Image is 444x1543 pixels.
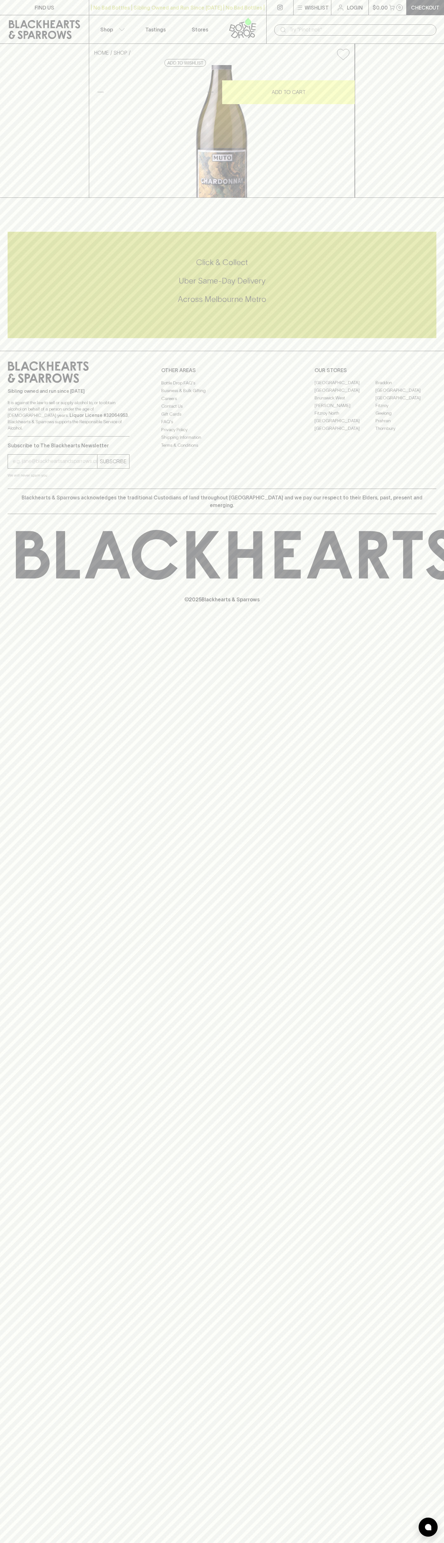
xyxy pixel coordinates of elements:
p: Login [347,4,363,11]
a: Geelong [375,410,436,417]
img: 40939.png [89,65,355,197]
h5: Across Melbourne Metro [8,294,436,304]
button: Add to wishlist [335,46,352,63]
img: bubble-icon [425,1524,431,1530]
p: Blackhearts & Sparrows acknowledges the traditional Custodians of land throughout [GEOGRAPHIC_DAT... [12,494,432,509]
a: [GEOGRAPHIC_DATA] [315,379,375,387]
a: [GEOGRAPHIC_DATA] [375,387,436,394]
p: Subscribe to The Blackhearts Newsletter [8,442,129,449]
a: Contact Us [161,403,283,410]
a: Privacy Policy [161,426,283,433]
h5: Click & Collect [8,257,436,268]
p: 0 [398,6,401,9]
p: FIND US [35,4,54,11]
a: Careers [161,395,283,402]
a: Fitzroy [375,402,436,410]
p: We will never spam you [8,472,129,478]
a: Fitzroy North [315,410,375,417]
a: [GEOGRAPHIC_DATA] [315,417,375,425]
a: Bottle Drop FAQ's [161,379,283,387]
a: [GEOGRAPHIC_DATA] [315,425,375,432]
input: e.g. jane@blackheartsandsparrows.com.au [13,456,97,466]
p: SUBSCRIBE [100,458,127,465]
a: Shipping Information [161,434,283,441]
a: [GEOGRAPHIC_DATA] [375,394,436,402]
p: $0.00 [373,4,388,11]
a: FAQ's [161,418,283,426]
p: ADD TO CART [272,88,306,96]
h5: Uber Same-Day Delivery [8,276,436,286]
p: Checkout [411,4,440,11]
a: Terms & Conditions [161,441,283,449]
p: Shop [100,26,113,33]
p: It is against the law to sell or supply alcohol to, or to obtain alcohol on behalf of a person un... [8,399,129,431]
p: OTHER AREAS [161,366,283,374]
p: Wishlist [305,4,329,11]
p: Stores [192,26,208,33]
a: Braddon [375,379,436,387]
a: Business & Bulk Gifting [161,387,283,395]
a: HOME [94,50,109,56]
p: OUR STORES [315,366,436,374]
a: Brunswick West [315,394,375,402]
a: SHOP [114,50,127,56]
p: Sibling owned and run since [DATE] [8,388,129,394]
a: [GEOGRAPHIC_DATA] [315,387,375,394]
a: Gift Cards [161,410,283,418]
button: Add to wishlist [164,59,206,67]
a: [PERSON_NAME] [315,402,375,410]
a: Thornbury [375,425,436,432]
a: Tastings [133,15,178,43]
button: SUBSCRIBE [97,455,129,468]
p: Tastings [145,26,166,33]
a: Prahran [375,417,436,425]
button: Shop [89,15,134,43]
div: Call to action block [8,232,436,338]
strong: Liquor License #32064953 [70,413,128,418]
a: Stores [178,15,222,43]
button: ADD TO CART [222,80,355,104]
input: Try "Pinot noir" [289,25,431,35]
